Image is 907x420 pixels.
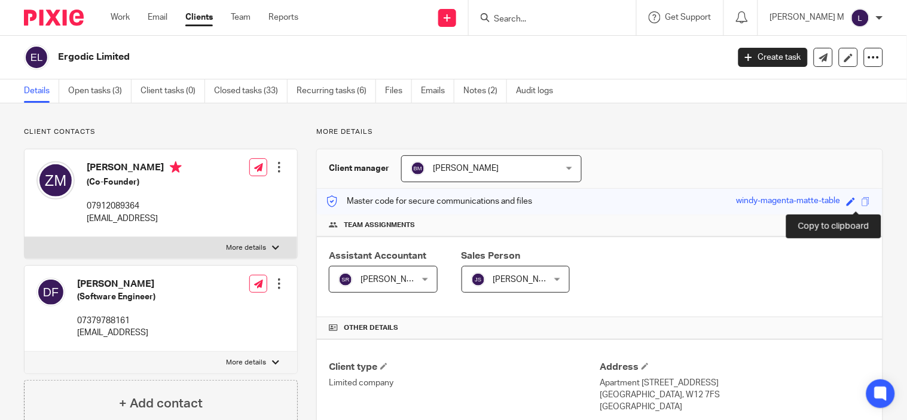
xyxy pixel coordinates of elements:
input: Search [493,14,600,25]
p: Apartment [STREET_ADDRESS] [600,377,871,389]
p: More details [226,358,266,367]
span: [PERSON_NAME] [433,164,499,173]
p: [EMAIL_ADDRESS] [87,213,182,225]
p: [GEOGRAPHIC_DATA] [600,401,871,413]
p: Limited company [329,377,600,389]
h4: Client type [329,361,600,373]
a: Create task [738,48,808,67]
p: [GEOGRAPHIC_DATA], W12 7FS [600,389,871,401]
img: svg%3E [851,8,870,27]
h4: Address [600,361,871,373]
a: Work [111,11,130,23]
a: Notes (2) [463,79,507,103]
a: Reports [268,11,298,23]
h4: [PERSON_NAME] [77,278,155,290]
h5: (Software Engineer) [77,291,155,303]
img: svg%3E [36,278,65,306]
i: Primary [170,161,182,173]
span: [PERSON_NAME] [361,275,426,284]
span: Sales Person [462,251,521,260]
a: Team [231,11,251,23]
p: Client contacts [24,127,298,137]
p: 07379788161 [77,315,155,327]
h2: Ergodic Limited [58,51,588,63]
a: Clients [185,11,213,23]
img: svg%3E [338,272,353,287]
p: [EMAIL_ADDRESS] [77,327,155,339]
a: Audit logs [516,79,562,103]
h5: (Co-Founder) [87,176,182,188]
img: svg%3E [36,161,75,200]
span: Team assignments [344,220,415,230]
a: Client tasks (0) [141,79,205,103]
img: Pixie [24,10,84,26]
div: windy-magenta-matte-table [737,195,841,209]
p: Master code for secure communications and files [326,195,532,207]
h3: Client manager [329,163,389,174]
img: svg%3E [411,161,425,176]
h4: + Add contact [119,394,203,413]
img: svg%3E [24,45,49,70]
a: Details [24,79,59,103]
a: Closed tasks (33) [214,79,288,103]
a: Open tasks (3) [68,79,132,103]
h4: [PERSON_NAME] [87,161,182,176]
span: Get Support [665,13,711,22]
span: Other details [344,323,398,333]
p: More details [226,243,266,253]
a: Recurring tasks (6) [297,79,376,103]
span: [PERSON_NAME] [493,275,559,284]
p: 07912089364 [87,200,182,212]
img: svg%3E [471,272,485,287]
p: [PERSON_NAME] M [770,11,845,23]
a: Email [148,11,167,23]
a: Emails [421,79,454,103]
p: More details [316,127,883,137]
a: Files [385,79,412,103]
span: Assistant Accountant [329,251,426,260]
